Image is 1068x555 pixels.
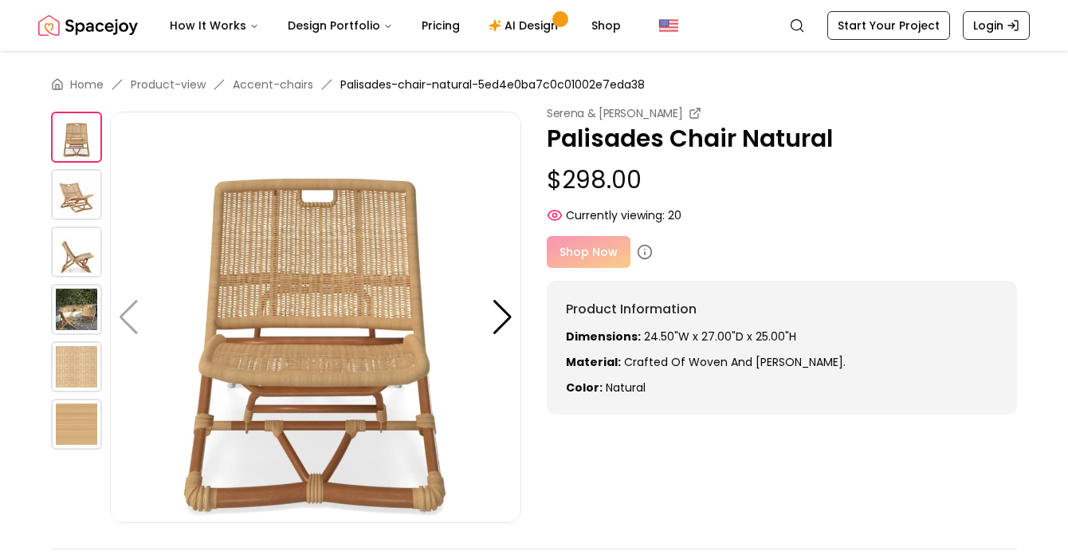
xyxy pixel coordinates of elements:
img: https://storage.googleapis.com/spacejoy-main/assets/5ed4e0ba7c0c01002e7eda38/product_5_glblenn8b99 [51,399,102,450]
img: https://storage.googleapis.com/spacejoy-main/assets/5ed4e0ba7c0c01002e7eda38/product_1_lb0bfll4ambi [521,112,933,523]
img: https://storage.googleapis.com/spacejoy-main/assets/5ed4e0ba7c0c01002e7eda38/product_2_ile77ln5b2m [51,226,102,277]
a: Start Your Project [827,11,950,40]
a: Spacejoy [38,10,138,41]
img: https://storage.googleapis.com/spacejoy-main/assets/5ed4e0ba7c0c01002e7eda38/product_4_0lob114kagij [51,341,102,392]
button: How It Works [157,10,272,41]
strong: Color: [566,380,603,396]
strong: Material: [566,354,621,370]
strong: Dimensions: [566,329,641,344]
img: https://storage.googleapis.com/spacejoy-main/assets/5ed4e0ba7c0c01002e7eda38/product_0_ofb3al4a782 [110,112,521,523]
img: https://storage.googleapis.com/spacejoy-main/assets/5ed4e0ba7c0c01002e7eda38/product_3_f1mg95119e2 [51,284,102,335]
span: natural [606,380,646,396]
span: 20 [668,207,681,223]
nav: Main [157,10,634,41]
img: https://storage.googleapis.com/spacejoy-main/assets/5ed4e0ba7c0c01002e7eda38/product_0_ofb3al4a782 [51,112,102,163]
img: United States [659,16,678,35]
span: Currently viewing: [566,207,665,223]
nav: breadcrumb [51,77,1017,92]
img: https://storage.googleapis.com/spacejoy-main/assets/5ed4e0ba7c0c01002e7eda38/product_1_lb0bfll4ambi [51,169,102,220]
a: Accent-chairs [233,77,313,92]
p: Palisades Chair Natural [547,124,1017,153]
button: Design Portfolio [275,10,406,41]
a: Shop [579,10,634,41]
a: AI Design [476,10,575,41]
span: Palisades-chair-natural-5ed4e0ba7c0c01002e7eda38 [340,77,645,92]
p: $298.00 [547,166,1017,195]
a: Pricing [409,10,473,41]
img: Spacejoy Logo [38,10,138,41]
a: Login [963,11,1030,40]
small: Serena & [PERSON_NAME] [547,105,682,121]
a: Home [70,77,104,92]
a: Product-view [131,77,206,92]
span: Crafted of woven and [PERSON_NAME]. [624,354,846,370]
p: 24.50"W x 27.00"D x 25.00"H [566,329,998,344]
h6: Product Information [566,300,998,319]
